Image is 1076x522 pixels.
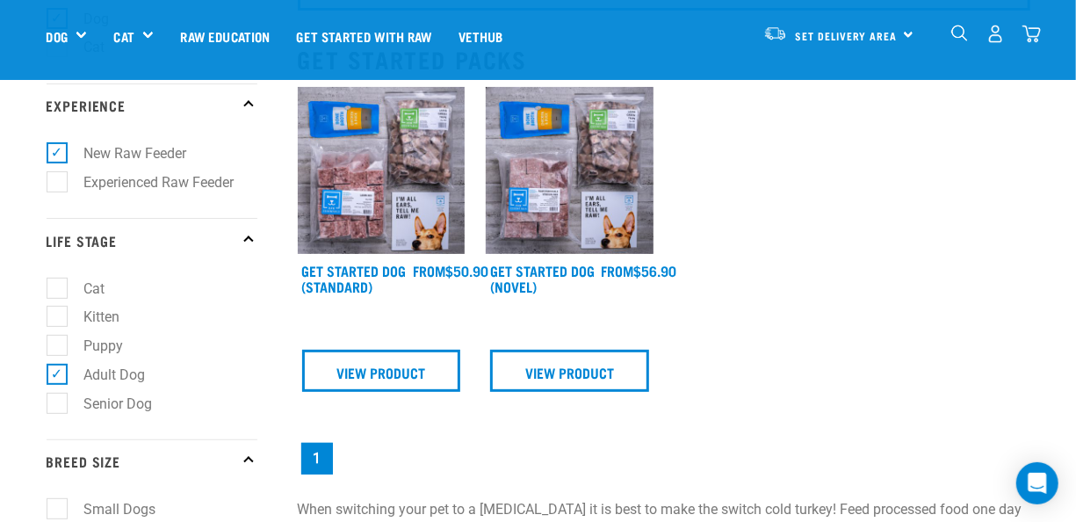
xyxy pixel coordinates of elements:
[601,266,633,274] span: FROM
[298,439,1030,478] nav: pagination
[486,87,654,255] img: NSP Dog Novel Update
[56,306,127,328] label: Kitten
[56,171,242,193] label: Experienced Raw Feeder
[413,263,488,279] div: $50.90
[490,350,649,392] a: View Product
[986,25,1005,43] img: user.png
[47,218,257,262] p: Life Stage
[167,1,283,71] a: Raw Education
[47,83,257,127] p: Experience
[56,393,160,415] label: Senior Dog
[951,25,968,41] img: home-icon-1@2x.png
[302,350,461,392] a: View Product
[113,26,134,47] a: Cat
[56,364,153,386] label: Adult Dog
[601,263,676,279] div: $56.90
[1016,462,1058,504] div: Open Intercom Messenger
[47,26,68,47] a: Dog
[47,439,257,483] p: Breed Size
[56,498,163,520] label: Small Dogs
[796,33,898,39] span: Set Delivery Area
[445,1,516,71] a: Vethub
[763,25,787,41] img: van-moving.png
[56,335,131,357] label: Puppy
[298,87,466,255] img: NSP Dog Standard Update
[413,266,445,274] span: FROM
[490,266,595,290] a: Get Started Dog (Novel)
[302,266,407,290] a: Get Started Dog (Standard)
[1022,25,1041,43] img: home-icon@2x.png
[56,278,112,300] label: Cat
[56,142,194,164] label: New Raw Feeder
[301,443,333,475] a: Page 1
[284,1,445,71] a: Get started with Raw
